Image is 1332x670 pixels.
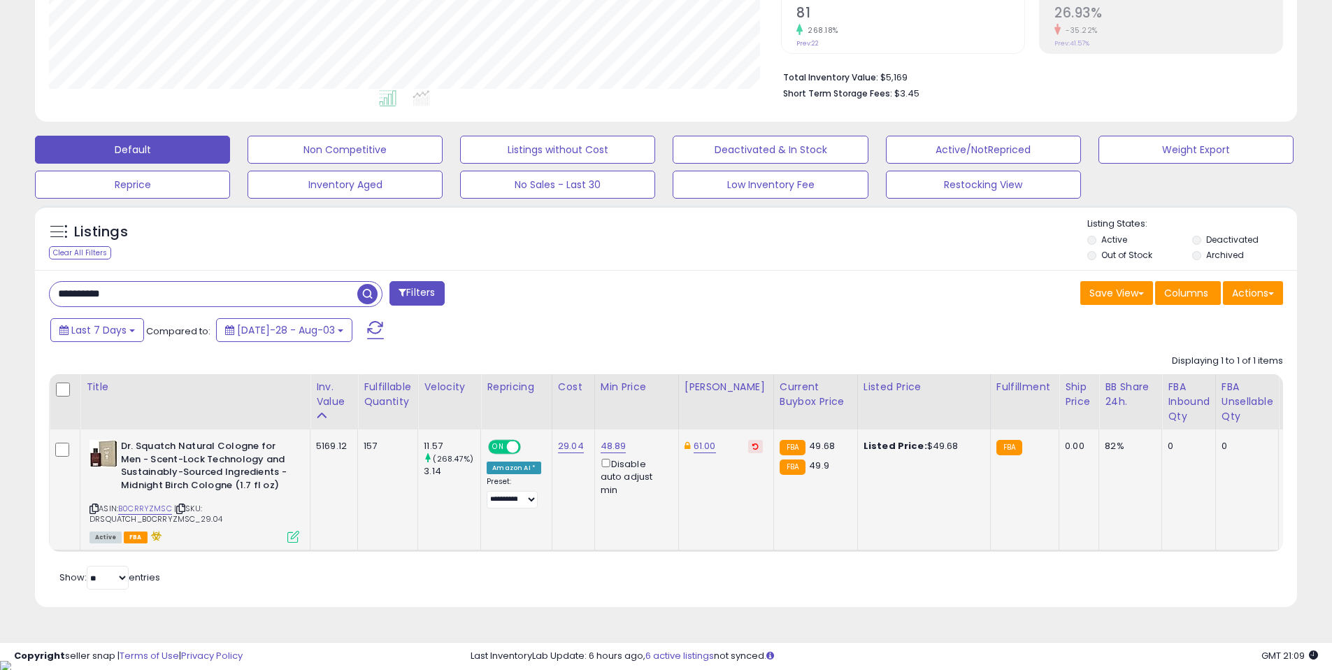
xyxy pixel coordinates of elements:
div: ASIN: [89,440,299,541]
small: Prev: 41.57% [1054,39,1089,48]
button: Columns [1155,281,1221,305]
span: Last 7 Days [71,323,127,337]
a: 48.89 [601,439,626,453]
button: Inventory Aged [248,171,443,199]
div: Clear All Filters [49,246,111,259]
label: Out of Stock [1101,249,1152,261]
b: Dr. Squatch Natural Cologne for Men - Scent-Lock Technology and Sustainably-Sourced Ingredients -... [121,440,291,495]
div: Title [86,380,304,394]
div: 3.14 [424,465,480,478]
button: Default [35,136,230,164]
div: Cost [558,380,589,394]
div: 5169.12 [316,440,347,452]
span: Columns [1164,286,1208,300]
div: Listed Price [864,380,984,394]
div: $49.68 [864,440,980,452]
a: 6 active listings [645,649,714,662]
span: 49.68 [809,439,835,452]
div: Disable auto adjust min [601,456,668,497]
div: Repricing [487,380,546,394]
li: $5,169 [783,68,1273,85]
button: Active/NotRepriced [886,136,1081,164]
span: All listings currently available for purchase on Amazon [89,532,122,543]
span: 49.9 [809,459,829,472]
span: Compared to: [146,325,210,338]
div: FBA Unsellable Qty [1222,380,1273,424]
div: Current Buybox Price [780,380,852,409]
button: Low Inventory Fee [673,171,868,199]
strong: Copyright [14,649,65,662]
span: | SKU: DRSQUATCH_B0CRRYZMSC_29.04 [89,503,222,524]
small: (268.47%) [433,453,473,464]
p: Listing States: [1087,218,1297,231]
button: Last 7 Days [50,318,144,342]
button: Weight Export [1098,136,1294,164]
small: FBA [996,440,1022,455]
span: Show: entries [59,571,160,584]
button: Listings without Cost [460,136,655,164]
button: Actions [1223,281,1283,305]
a: 61.00 [694,439,716,453]
img: 41ycl9OJCUL._SL40_.jpg [89,440,117,468]
div: Ship Price [1065,380,1093,409]
div: FBA inbound Qty [1168,380,1210,424]
button: Filters [389,281,444,306]
a: Terms of Use [120,649,179,662]
div: 0.00 [1065,440,1088,452]
button: Deactivated & In Stock [673,136,868,164]
div: Min Price [601,380,673,394]
div: Fulfillment [996,380,1053,394]
div: Fulfillable Quantity [364,380,412,409]
b: Short Term Storage Fees: [783,87,892,99]
button: Non Competitive [248,136,443,164]
div: Last InventoryLab Update: 6 hours ago, not synced. [471,650,1318,663]
span: OFF [519,441,541,453]
small: -35.22% [1061,25,1098,36]
span: 2025-08-11 21:09 GMT [1261,649,1318,662]
div: Preset: [487,477,541,508]
div: Inv. value [316,380,352,409]
div: Velocity [424,380,475,394]
h5: Listings [74,222,128,242]
button: Reprice [35,171,230,199]
div: BB Share 24h. [1105,380,1156,409]
div: 82% [1105,440,1151,452]
div: 0 [1222,440,1268,452]
span: ON [489,441,507,453]
small: FBA [780,440,805,455]
a: B0CRRYZMSC [118,503,172,515]
b: Total Inventory Value: [783,71,878,83]
b: Listed Price: [864,439,927,452]
label: Deactivated [1206,234,1259,245]
span: $3.45 [894,87,919,100]
div: 157 [364,440,407,452]
label: Archived [1206,249,1244,261]
div: Amazon AI * [487,462,541,474]
div: 0 [1168,440,1205,452]
span: FBA [124,532,148,543]
small: Prev: 22 [796,39,819,48]
small: FBA [780,459,805,475]
span: [DATE]-28 - Aug-03 [237,323,335,337]
button: No Sales - Last 30 [460,171,655,199]
a: Privacy Policy [181,649,243,662]
button: Save View [1080,281,1153,305]
button: [DATE]-28 - Aug-03 [216,318,352,342]
a: 29.04 [558,439,584,453]
small: 268.18% [803,25,838,36]
div: [PERSON_NAME] [685,380,768,394]
label: Active [1101,234,1127,245]
button: Restocking View [886,171,1081,199]
i: hazardous material [148,531,162,541]
div: Displaying 1 to 1 of 1 items [1172,355,1283,368]
div: 11.57 [424,440,480,452]
h2: 26.93% [1054,5,1282,24]
h2: 81 [796,5,1024,24]
div: seller snap | | [14,650,243,663]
